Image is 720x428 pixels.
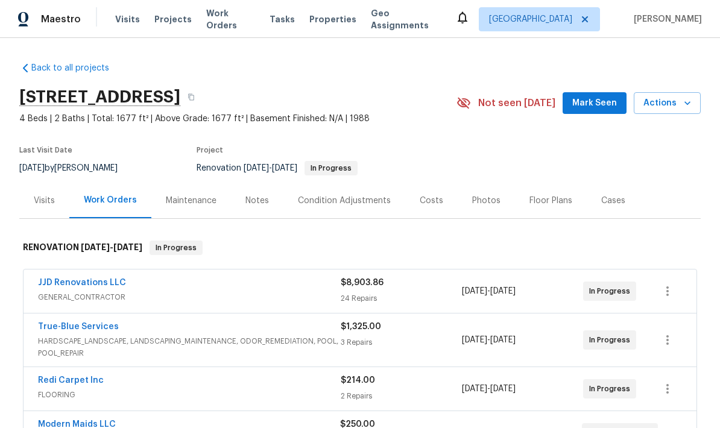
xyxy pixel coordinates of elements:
[371,7,441,31] span: Geo Assignments
[38,335,341,359] span: HARDSCAPE_LANDSCAPE, LANDSCAPING_MAINTENANCE, ODOR_REMEDIATION, POOL, POOL_REPAIR
[34,195,55,207] div: Visits
[341,292,462,304] div: 24 Repairs
[197,146,223,154] span: Project
[462,383,516,395] span: -
[589,383,635,395] span: In Progress
[38,323,119,331] a: True-Blue Services
[19,228,701,267] div: RENOVATION [DATE]-[DATE]In Progress
[19,62,135,74] a: Back to all projects
[298,195,391,207] div: Condition Adjustments
[38,389,341,401] span: FLOORING
[643,96,691,111] span: Actions
[341,323,381,331] span: $1,325.00
[629,13,702,25] span: [PERSON_NAME]
[38,291,341,303] span: GENERAL_CONTRACTOR
[81,243,142,251] span: -
[462,285,516,297] span: -
[634,92,701,115] button: Actions
[197,164,358,172] span: Renovation
[589,285,635,297] span: In Progress
[306,165,356,172] span: In Progress
[489,13,572,25] span: [GEOGRAPHIC_DATA]
[244,164,269,172] span: [DATE]
[563,92,627,115] button: Mark Seen
[113,243,142,251] span: [DATE]
[462,334,516,346] span: -
[81,243,110,251] span: [DATE]
[572,96,617,111] span: Mark Seen
[490,336,516,344] span: [DATE]
[341,390,462,402] div: 2 Repairs
[472,195,501,207] div: Photos
[166,195,216,207] div: Maintenance
[462,336,487,344] span: [DATE]
[23,241,142,255] h6: RENOVATION
[244,164,297,172] span: -
[41,13,81,25] span: Maestro
[341,376,375,385] span: $214.00
[490,287,516,295] span: [DATE]
[270,15,295,24] span: Tasks
[19,146,72,154] span: Last Visit Date
[84,194,137,206] div: Work Orders
[341,336,462,348] div: 3 Repairs
[19,113,456,125] span: 4 Beds | 2 Baths | Total: 1677 ft² | Above Grade: 1677 ft² | Basement Finished: N/A | 1988
[589,334,635,346] span: In Progress
[420,195,443,207] div: Costs
[309,13,356,25] span: Properties
[601,195,625,207] div: Cases
[462,385,487,393] span: [DATE]
[38,279,126,287] a: JJD Renovations LLC
[245,195,269,207] div: Notes
[490,385,516,393] span: [DATE]
[206,7,255,31] span: Work Orders
[272,164,297,172] span: [DATE]
[462,287,487,295] span: [DATE]
[478,97,555,109] span: Not seen [DATE]
[38,376,104,385] a: Redi Carpet Inc
[19,161,132,175] div: by [PERSON_NAME]
[341,279,384,287] span: $8,903.86
[529,195,572,207] div: Floor Plans
[115,13,140,25] span: Visits
[180,86,202,108] button: Copy Address
[19,164,45,172] span: [DATE]
[151,242,201,254] span: In Progress
[154,13,192,25] span: Projects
